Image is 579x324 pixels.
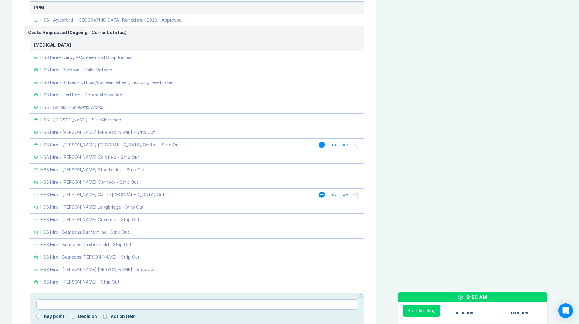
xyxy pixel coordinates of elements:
[40,267,155,272] div: HSS Hire - [PERSON_NAME] [PERSON_NAME] - Strip Out
[28,30,360,35] div: Costs Requested (Ongoing - Current status)
[40,68,112,72] div: HSS Hire – Beckton - Toilet Refresh
[40,18,182,23] div: HSS - Aylesford - [GEOGRAPHIC_DATA] Remedials - £928 - Approved
[510,311,528,315] div: 11:00 AM
[40,55,134,60] div: HSS Hire – Derby - Canteen and Shop Refresh
[455,311,473,315] div: 10:30 AM
[40,167,145,172] div: HSS Hire - [PERSON_NAME] Stourbridge - Strip Out
[40,280,119,284] div: HSS Hire - [PERSON_NAME] - Strip Out
[40,230,129,235] div: HSS Hire - Beatsons Dunfermline - Strip Out
[40,180,138,185] div: HSS Hire - [PERSON_NAME] Cannock - Strip Out
[111,314,136,319] label: Action Item
[78,314,97,319] label: Decision
[467,294,487,301] div: 8:50 AM
[40,192,164,197] div: HSS Hire - [PERSON_NAME] Castle [GEOGRAPHIC_DATA] Out
[40,92,122,97] div: HSS Hire – Hertford - Potential New Site
[34,5,360,10] div: PPM
[40,105,103,110] div: HSS - Solihull - Screwfix Works
[40,80,175,85] div: HSS Hire - St Ives - Offices/canteen refresh, including new kitchen
[40,242,132,247] div: HSS Hire - Beatsons Cumbernauld - Strip Out
[403,305,440,317] button: Start Meeting
[34,43,360,47] div: [MEDICAL_DATA]
[558,303,573,318] div: Open Intercom Messenger
[40,117,121,122] div: HSS - [PERSON_NAME] - Site Clearance
[40,130,155,135] div: HSS Hire - [PERSON_NAME] [PERSON_NAME] - Strip Out
[40,205,144,210] div: HSS Hire - [PERSON_NAME] Longbridge - Strip Out
[40,142,180,147] div: HSS Hire - [PERSON_NAME] [GEOGRAPHIC_DATA] Central - Strip Out
[40,255,140,260] div: HSS Hire - Beatsons [PERSON_NAME] - Strip Out
[44,314,64,319] label: Key point
[40,217,140,222] div: HSS Hire - [PERSON_NAME] Coventry - Strip Out
[40,155,139,160] div: HSS Hire - [PERSON_NAME] Coldfield - Strip Out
